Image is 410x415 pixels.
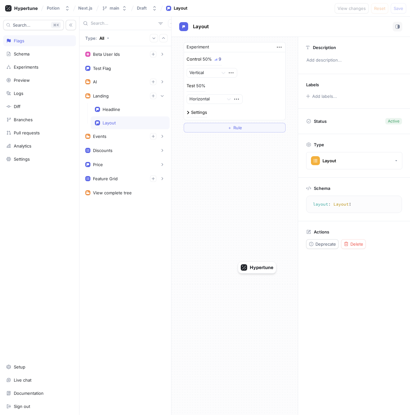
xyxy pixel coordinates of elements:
div: Layout [103,120,116,125]
div: main [110,5,119,11]
div: Logs [14,91,23,96]
div: Headline [103,107,120,112]
div: K [51,22,61,28]
div: AI [93,79,97,84]
div: 50% [203,57,212,61]
div: Analytics [14,143,31,148]
button: Collapse all [159,34,168,42]
p: Test [187,83,195,89]
button: Layout [306,152,402,169]
div: Add labels... [312,94,337,98]
div: Documentation [14,391,44,396]
div: Setup [14,364,25,369]
div: Discounts [93,148,113,153]
span: Reset [374,6,385,10]
div: Active [388,118,399,124]
button: Search...K [3,20,64,30]
p: Add description... [304,55,405,66]
button: Potion [44,3,72,13]
p: Control [187,56,201,63]
div: Preview [14,78,30,83]
button: Expand all [150,34,158,42]
div: Events [93,134,106,139]
button: View changes [335,3,369,13]
div: Branches [14,117,33,122]
div: Layout [322,158,336,164]
button: Delete [341,239,366,249]
div: Flags [14,38,24,43]
span: Next.js [78,6,92,10]
p: Type [314,142,324,147]
div: Experiment [187,44,209,50]
div: View complete tree [93,190,132,195]
input: Search... [91,20,156,27]
div: Potion [47,5,60,11]
div: Feature Grid [93,176,118,181]
button: ＋Rule [184,123,286,132]
p: Description [313,45,336,50]
div: All [99,36,104,41]
button: Draft [134,3,160,13]
button: Deprecate [306,239,339,249]
div: 50% [196,84,205,88]
div: Price [93,162,103,167]
span: ＋ [228,126,232,130]
a: Documentation [3,388,76,399]
div: Settings [14,157,30,162]
div: Draft [137,5,147,11]
div: Settings [191,110,207,114]
span: Delete [350,242,363,246]
div: Test Flag [93,66,111,71]
span: Save [394,6,403,10]
div: Experiments [14,64,38,70]
p: Type: [85,36,97,41]
textarea: layout: Layout! [309,199,399,210]
div: Layout [174,5,188,12]
p: Schema [314,186,330,191]
div: Landing [93,93,109,98]
div: Diff [14,104,21,109]
p: Labels [306,82,319,87]
p: Actions [314,229,329,234]
div: Beta User Ids [93,52,120,57]
button: Reset [371,3,388,13]
span: Search... [13,23,30,27]
span: Layout [193,24,209,29]
div: Live chat [14,377,31,383]
div: Sign out [14,404,30,409]
span: View changes [338,6,366,10]
span: Deprecate [315,242,336,246]
button: Type: All [83,32,112,44]
button: main [99,3,130,13]
button: Save [391,3,406,13]
div: 9 [219,57,221,61]
p: Status [314,117,327,126]
div: Schema [14,51,29,56]
span: Rule [233,126,242,130]
button: Add labels... [304,92,339,100]
div: Pull requests [14,130,40,135]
